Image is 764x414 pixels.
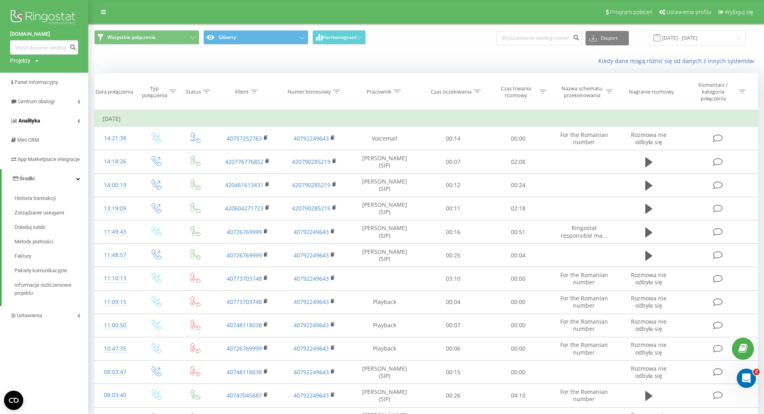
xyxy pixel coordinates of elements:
span: Analityka [18,118,40,124]
span: Ustawienia profilu [667,9,711,15]
div: Data połączenia [95,88,133,95]
td: For the Romanian number [550,384,618,407]
td: 00:06 [421,337,485,360]
div: Projekty [10,57,30,65]
span: Rozmowa nie odbyła się [631,341,667,356]
td: 00:51 [486,220,550,244]
span: Wszystkie połączenia [107,34,156,41]
div: Status [186,88,201,95]
a: 40792249643 [294,368,329,376]
div: Czas oczekiwania [431,88,472,95]
td: For the Romanian number [550,314,618,337]
td: 00:25 [421,244,485,267]
td: 00:00 [486,127,550,150]
td: 00:00 [486,290,550,314]
td: 00:15 [421,361,485,384]
span: Metody płatności [14,238,53,246]
td: 00:04 [421,290,485,314]
span: Ustawienia [17,312,42,318]
td: [PERSON_NAME] (SIP) [348,361,421,384]
span: Pakiety komunikacyjne [14,267,67,275]
div: 14:18:26 [103,154,128,169]
input: Wyszukiwanie według numeru [10,40,78,55]
a: Metody płatności [14,235,88,249]
td: 00:11 [421,197,485,220]
td: 00:00 [486,314,550,337]
span: Informacje rozliczeniowe projektu [14,281,84,297]
a: 420461613431 [225,181,263,189]
div: 11:10:13 [103,271,128,286]
div: Typ połączenia [142,85,167,99]
div: 11:48:57 [103,247,128,263]
a: 420604271723 [225,204,263,212]
span: Faktury [14,252,31,260]
span: Rozmowa nie odbyła się [631,294,667,309]
button: Harmonogram [312,30,366,45]
a: 40792249643 [294,392,329,399]
a: 40792249643 [294,228,329,236]
button: Wszystkie połączenia [94,30,199,45]
td: For the Romanian number [550,337,618,360]
img: Ringostat logo [10,8,78,28]
div: 08:03:47 [103,364,128,380]
td: [PERSON_NAME] (SIP) [348,150,421,173]
td: 00:04 [486,244,550,267]
td: 02:08 [486,150,550,173]
td: Voicemail [348,127,421,150]
td: 04:10 [486,384,550,407]
td: 00:26 [421,384,485,407]
a: Informacje rozliczeniowe projektu [14,278,88,300]
div: 14:21:38 [103,131,128,146]
div: Nazwa schematu przekierowania [561,85,604,99]
span: Mini CRM [17,137,39,143]
td: 03:10 [421,267,485,290]
a: Kiedy dane mogą różnić się od danych z innych systemów [598,57,758,65]
span: Środki [20,175,34,182]
a: 40792249643 [294,135,329,142]
span: Wyloguj się [725,9,753,15]
td: 00:14 [421,127,485,150]
span: Program poleceń [610,9,653,15]
input: Wyszukiwanie według numeru [496,31,582,45]
span: Rozmowa nie odbyła się [631,365,667,379]
a: 40748118038 [227,368,262,376]
td: 02:18 [486,197,550,220]
a: 40773703748 [227,275,262,282]
a: 40792249643 [294,275,329,282]
a: Historia transakcji [14,191,88,206]
td: [DATE] [95,111,758,127]
td: Playback [348,314,421,337]
span: App Marketplace integracje [18,156,80,162]
td: Playback [348,337,421,360]
td: [PERSON_NAME] (SIP) [348,244,421,267]
div: 11:00:50 [103,318,128,333]
span: Rozmowa nie odbyła się [631,131,667,146]
a: 40726769999 [227,251,262,259]
a: Środki [2,169,88,188]
a: Zarządzanie usługami [14,206,88,220]
span: Doładuj saldo [14,223,45,231]
a: 40757252763 [227,135,262,142]
td: For the Romanian number [550,267,618,290]
a: [DOMAIN_NAME] [10,30,78,38]
td: 00:00 [486,267,550,290]
span: Harmonogram [322,35,356,40]
div: Pracownik [367,88,391,95]
td: For the Romanian number [550,127,618,150]
div: Komentarz / kategoria połączenia [690,82,737,102]
span: Panel Informacyjny [14,79,58,85]
td: 00:07 [421,150,485,173]
button: Open CMP widget [4,391,23,410]
td: 00:00 [486,337,550,360]
div: 14:00:19 [103,177,128,193]
div: Czas trwania rozmowy [494,85,537,99]
a: 420776776852 [225,158,263,165]
div: 13:19:09 [103,201,128,216]
button: Eksport [586,31,629,45]
td: 00:12 [421,173,485,197]
a: Doładuj saldo [14,220,88,235]
iframe: Intercom live chat [737,369,756,388]
td: Playback [348,290,421,314]
td: [PERSON_NAME] (SIP) [348,197,421,220]
span: Rozmowa nie odbyła się [631,271,667,286]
